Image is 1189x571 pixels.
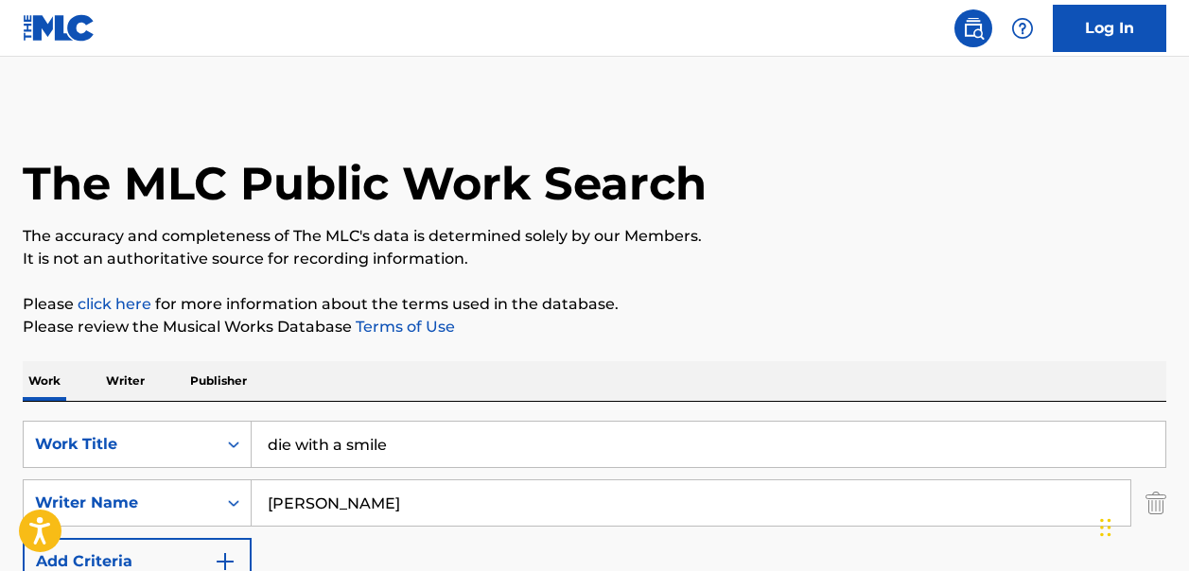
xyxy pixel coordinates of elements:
[962,17,985,40] img: search
[1100,499,1111,556] div: Drag
[35,433,205,456] div: Work Title
[23,14,96,42] img: MLC Logo
[23,225,1166,248] p: The accuracy and completeness of The MLC's data is determined solely by our Members.
[1053,5,1166,52] a: Log In
[1011,17,1034,40] img: help
[23,248,1166,270] p: It is not an authoritative source for recording information.
[100,361,150,401] p: Writer
[23,361,66,401] p: Work
[1004,9,1041,47] div: Help
[954,9,992,47] a: Public Search
[23,316,1166,338] p: Please review the Musical Works Database
[1145,479,1166,527] img: Delete Criterion
[35,492,205,514] div: Writer Name
[23,155,707,212] h1: The MLC Public Work Search
[1094,480,1189,571] iframe: Chat Widget
[23,293,1166,316] p: Please for more information about the terms used in the database.
[352,318,455,336] a: Terms of Use
[78,295,151,313] a: click here
[184,361,253,401] p: Publisher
